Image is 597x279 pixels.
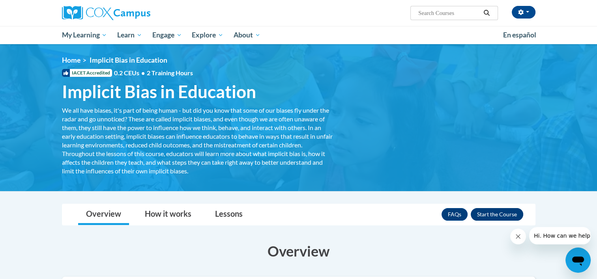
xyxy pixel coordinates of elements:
a: En español [498,27,541,43]
a: My Learning [57,26,112,44]
button: Account Settings [512,6,535,19]
span: • [141,69,145,76]
a: Lessons [207,204,251,225]
span: En español [503,31,536,39]
a: Cox Campus [62,6,212,20]
iframe: Close message [510,229,526,244]
h3: Overview [62,241,535,261]
a: Engage [147,26,187,44]
img: Cox Campus [62,6,150,20]
span: IACET Accredited [62,69,112,77]
span: My Learning [62,30,107,40]
span: Implicit Bias in Education [62,81,256,102]
iframe: Message from company [529,227,591,244]
span: Implicit Bias in Education [90,56,167,64]
a: Overview [78,204,129,225]
span: 2 Training Hours [147,69,193,76]
span: Engage [152,30,182,40]
span: About [234,30,260,40]
a: FAQs [442,208,468,221]
span: Hi. How can we help? [5,6,64,12]
div: We all have biases, it's part of being human - but did you know that some of our biases fly under... [62,106,334,175]
button: Enroll [471,208,523,221]
a: How it works [137,204,199,225]
div: Main menu [50,26,547,44]
span: 0.2 CEUs [114,69,193,77]
span: Explore [192,30,223,40]
button: Search [481,8,492,18]
a: Home [62,56,80,64]
a: Learn [112,26,147,44]
iframe: Button to launch messaging window [565,247,591,273]
input: Search Courses [417,8,481,18]
a: Explore [187,26,228,44]
span: Learn [117,30,142,40]
a: About [228,26,266,44]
